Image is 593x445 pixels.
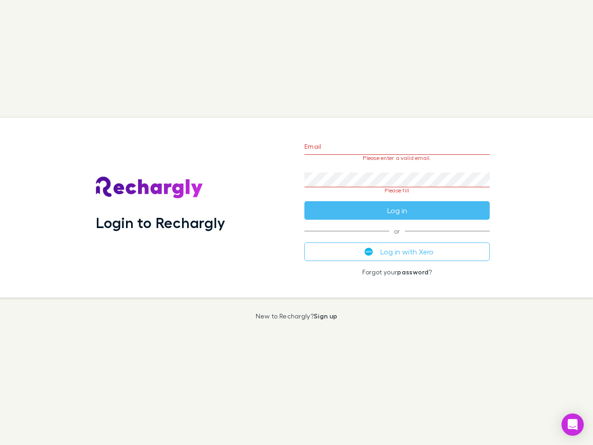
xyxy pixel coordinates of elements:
div: Open Intercom Messenger [561,413,584,436]
p: Forgot your ? [304,268,490,276]
p: New to Rechargly? [256,312,338,320]
p: Please fill [304,187,490,194]
img: Xero's logo [365,248,373,256]
button: Log in with Xero [304,242,490,261]
a: password [397,268,429,276]
a: Sign up [314,312,337,320]
h1: Login to Rechargly [96,214,225,231]
p: Please enter a valid email. [304,155,490,161]
button: Log in [304,201,490,220]
img: Rechargly's Logo [96,177,203,199]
